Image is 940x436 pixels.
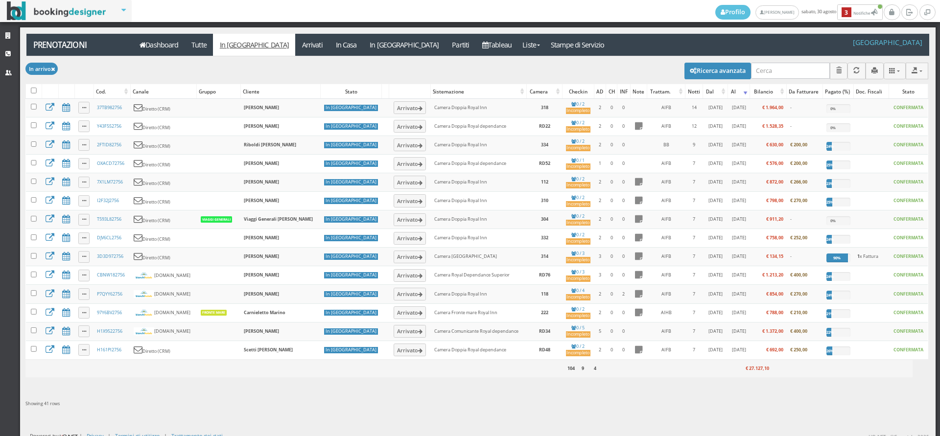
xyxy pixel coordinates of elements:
[728,98,750,117] td: [DATE]
[893,216,923,222] b: CONFERMATA
[893,291,923,297] b: CONFERMATA
[684,63,751,79] button: Ricerca avanzata
[97,104,122,111] a: 37TB982756
[394,194,426,207] button: Arrivato
[431,154,527,173] td: Camera Doppia Royal dependance
[847,63,866,79] button: Aggiorna
[594,229,606,248] td: 2
[703,285,728,303] td: [DATE]
[594,136,606,154] td: 2
[130,248,196,266] td: Diretto (CRM)
[606,285,617,303] td: 0
[594,192,606,210] td: 2
[131,85,196,98] div: Canale
[728,117,750,136] td: [DATE]
[606,154,617,173] td: 0
[728,173,750,191] td: [DATE]
[324,272,378,278] div: In [GEOGRAPHIC_DATA]
[431,303,527,322] td: Camera Fronte mare Royal Inn
[594,98,606,117] td: 2
[324,142,378,148] div: In [GEOGRAPHIC_DATA]
[431,229,527,248] td: Camera Doppia Royal Inn
[617,303,630,322] td: 0
[647,85,685,98] div: Trattam.
[728,154,750,173] td: [DATE]
[685,303,703,322] td: 7
[606,173,617,191] td: 0
[97,272,125,278] a: CBNW182756
[130,210,196,229] td: Diretto (CRM)
[893,160,923,166] b: CONFERMATA
[647,117,685,136] td: AIFB
[130,98,196,117] td: Diretto (CRM)
[566,176,590,189] a: 0 / 2Incompleto
[755,5,799,20] a: [PERSON_NAME]
[566,294,590,300] div: Incompleto
[647,98,685,117] td: AIFB
[594,117,606,136] td: 2
[7,1,106,21] img: BookingDesigner.com
[647,173,685,191] td: AIFB
[766,234,783,241] b: € 758,00
[541,309,548,316] b: 222
[566,108,590,114] div: Incompleto
[685,98,703,117] td: 14
[324,291,378,298] div: In [GEOGRAPHIC_DATA]
[97,123,121,129] a: Y43F552756
[541,291,548,297] b: 118
[97,346,121,353] a: H161PI2756
[394,344,426,356] button: Arrivato
[541,104,548,111] b: 318
[446,34,476,56] a: Partiti
[826,142,832,151] div: 24%
[617,266,630,285] td: 0
[728,303,750,322] td: [DATE]
[244,141,296,148] b: Riboldi [PERSON_NAME]
[606,117,617,136] td: 0
[394,157,426,170] button: Arrivato
[826,179,832,188] div: 23%
[647,266,685,285] td: AIFB
[728,85,750,98] div: Al
[566,257,590,263] div: Incompleto
[97,291,122,297] a: P7QYY62756
[244,253,279,259] b: [PERSON_NAME]
[134,272,154,279] img: bianchihotels.svg
[790,179,807,185] b: € 266,00
[766,141,783,148] b: € 630,00
[617,154,630,173] td: 0
[394,232,426,245] button: Arrivato
[324,123,378,130] div: In [GEOGRAPHIC_DATA]
[97,179,123,185] a: 7X1LM72756
[566,331,590,338] div: Incompleto
[244,160,279,166] b: [PERSON_NAME]
[826,198,832,207] div: 25%
[566,313,590,319] div: Incompleto
[685,136,703,154] td: 9
[703,173,728,191] td: [DATE]
[685,285,703,303] td: 7
[837,4,883,20] button: 3Notifiche
[130,266,196,285] td: [DOMAIN_NAME]
[715,4,884,20] span: sabato, 30 agosto
[566,231,590,245] a: 0 / 2Incompleto
[566,126,590,133] div: Incompleto
[244,216,313,222] b: Viaggi Generali [PERSON_NAME]
[94,85,130,98] div: Cod.
[728,248,750,266] td: [DATE]
[617,85,630,98] div: INF
[766,179,783,185] b: € 872,00
[750,85,786,98] div: Bilancio
[244,309,285,316] b: Carnieletto Marino
[766,253,783,259] b: € 134,15
[539,123,550,129] b: RD22
[617,136,630,154] td: 0
[647,210,685,229] td: AIFB
[766,160,783,166] b: € 576,00
[703,192,728,210] td: [DATE]
[394,120,426,133] button: Arrivato
[823,85,853,98] div: Pagato (%)
[766,216,783,222] b: € 911,20
[790,160,807,166] b: € 200,00
[606,136,617,154] td: 0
